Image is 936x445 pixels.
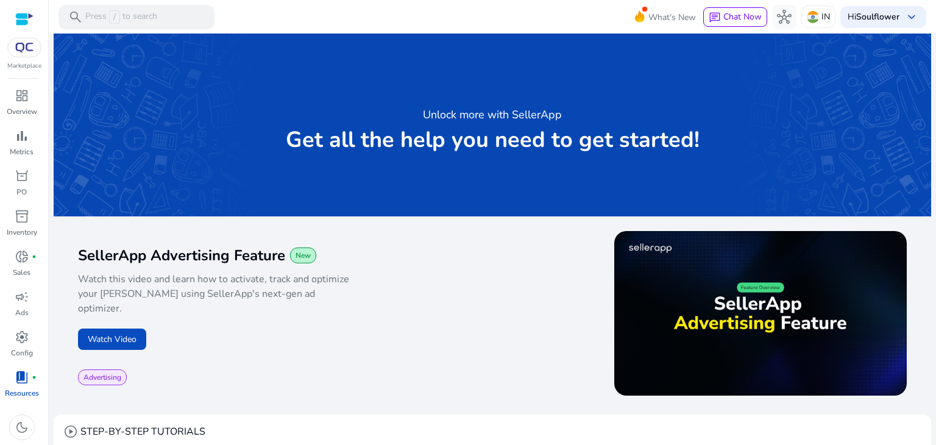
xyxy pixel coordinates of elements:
[10,146,34,157] p: Metrics
[32,254,37,259] span: fiber_manual_record
[423,106,562,123] h3: Unlock more with SellerApp
[7,227,37,238] p: Inventory
[15,209,29,224] span: inventory_2
[15,370,29,385] span: book_4
[5,388,39,399] p: Resources
[13,43,35,52] img: QC-logo.svg
[13,267,30,278] p: Sales
[856,11,899,23] b: Soulflower
[78,329,146,350] button: Watch Video
[15,249,29,264] span: donut_small
[614,231,907,396] img: maxresdefault.jpg
[15,290,29,304] span: campaign
[15,330,29,344] span: settings
[68,10,83,24] span: search
[11,347,33,358] p: Config
[723,11,762,23] span: Chat Now
[807,11,819,23] img: in.svg
[109,10,120,24] span: /
[7,62,41,71] p: Marketplace
[15,307,29,318] p: Ads
[15,88,29,103] span: dashboard
[772,5,796,29] button: hub
[85,10,157,24] p: Press to search
[821,6,830,27] p: IN
[703,7,767,27] button: chatChat Now
[648,7,696,28] span: What's New
[286,128,700,152] p: Get all the help you need to get started!
[7,106,37,117] p: Overview
[63,424,205,439] div: STEP-BY-STEP TUTORIALS
[848,13,899,21] p: Hi
[15,420,29,435] span: dark_mode
[904,10,919,24] span: keyboard_arrow_down
[78,246,285,265] span: SellerApp Advertising Feature
[15,169,29,183] span: orders
[63,424,78,439] span: play_circle
[32,375,37,380] span: fiber_manual_record
[83,372,121,382] span: Advertising
[15,129,29,143] span: bar_chart
[296,251,311,260] span: New
[16,187,27,198] p: PO
[777,10,792,24] span: hub
[78,272,354,316] p: Watch this video and learn how to activate, track and optimize your [PERSON_NAME] using SellerApp...
[709,12,721,24] span: chat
